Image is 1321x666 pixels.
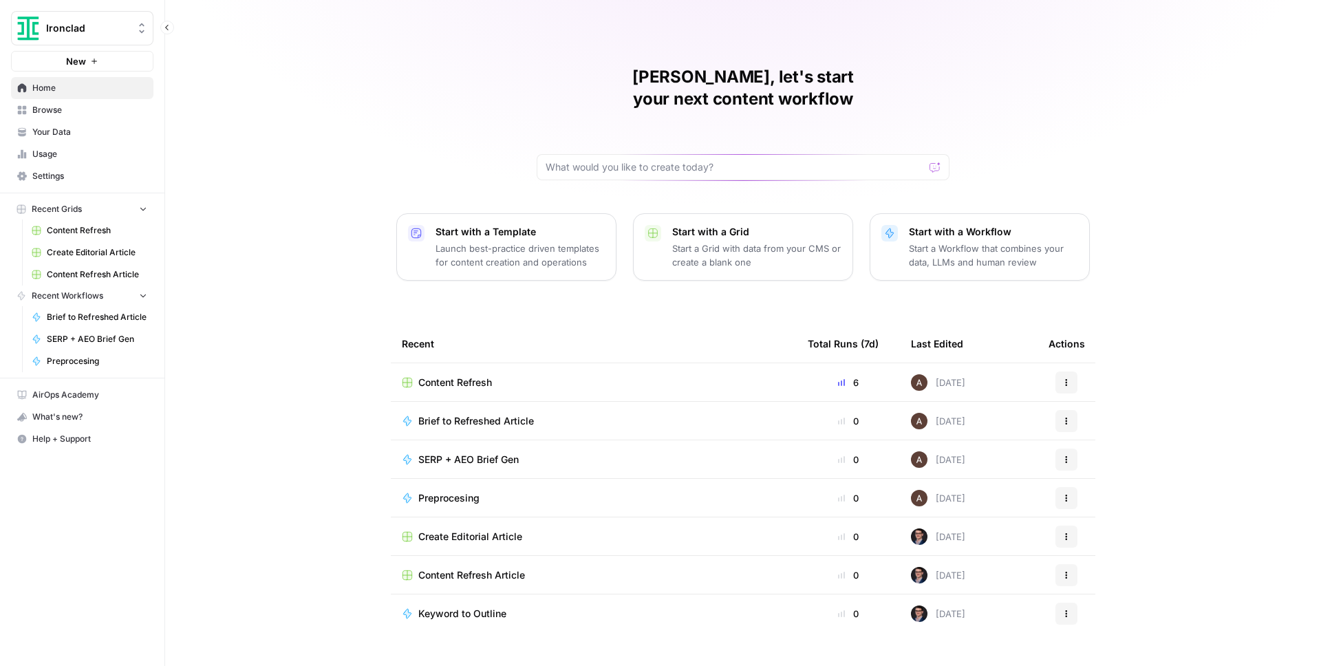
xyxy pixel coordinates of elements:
div: 0 [808,568,889,582]
div: [DATE] [911,451,965,468]
div: Total Runs (7d) [808,325,879,363]
span: Preprocesing [418,491,480,505]
a: Content Refresh Article [402,568,786,582]
div: [DATE] [911,374,965,391]
a: Brief to Refreshed Article [402,414,786,428]
span: Content Refresh Article [418,568,525,582]
span: Help + Support [32,433,147,445]
button: Start with a TemplateLaunch best-practice driven templates for content creation and operations [396,213,616,281]
a: Keyword to Outline [402,607,786,621]
input: What would you like to create today? [546,160,924,174]
span: Create Editorial Article [418,530,522,544]
p: Start with a Workflow [909,225,1078,239]
a: Preprocesing [402,491,786,505]
span: SERP + AEO Brief Gen [47,333,147,345]
a: AirOps Academy [11,384,153,406]
img: ldmwv53b2lcy2toudj0k1c5n5o6j [911,567,927,583]
span: Settings [32,170,147,182]
p: Start with a Template [436,225,605,239]
div: 0 [808,491,889,505]
button: New [11,51,153,72]
span: Ironclad [46,21,129,35]
h1: [PERSON_NAME], let's start your next content workflow [537,66,949,110]
img: Ironclad Logo [16,16,41,41]
img: wtbmvrjo3qvncyiyitl6zoukl9gz [911,413,927,429]
a: Browse [11,99,153,121]
span: New [66,54,86,68]
span: Usage [32,148,147,160]
a: Settings [11,165,153,187]
button: Start with a WorkflowStart a Workflow that combines your data, LLMs and human review [870,213,1090,281]
span: AirOps Academy [32,389,147,401]
img: ldmwv53b2lcy2toudj0k1c5n5o6j [911,528,927,545]
div: 0 [808,414,889,428]
div: [DATE] [911,528,965,545]
a: Preprocesing [25,350,153,372]
span: Create Editorial Article [47,246,147,259]
div: [DATE] [911,413,965,429]
button: Recent Grids [11,199,153,219]
p: Launch best-practice driven templates for content creation and operations [436,241,605,269]
span: Browse [32,104,147,116]
button: What's new? [11,406,153,428]
div: 0 [808,453,889,466]
a: SERP + AEO Brief Gen [402,453,786,466]
a: Home [11,77,153,99]
span: Content Refresh [47,224,147,237]
div: 6 [808,376,889,389]
a: Brief to Refreshed Article [25,306,153,328]
a: Create Editorial Article [402,530,786,544]
button: Help + Support [11,428,153,450]
div: 0 [808,607,889,621]
a: SERP + AEO Brief Gen [25,328,153,350]
div: 0 [808,530,889,544]
span: Recent Grids [32,203,82,215]
img: wtbmvrjo3qvncyiyitl6zoukl9gz [911,490,927,506]
a: Usage [11,143,153,165]
div: Actions [1049,325,1085,363]
div: [DATE] [911,605,965,622]
span: SERP + AEO Brief Gen [418,453,519,466]
span: Your Data [32,126,147,138]
button: Workspace: Ironclad [11,11,153,45]
div: Last Edited [911,325,963,363]
span: Brief to Refreshed Article [418,414,534,428]
button: Recent Workflows [11,286,153,306]
img: wtbmvrjo3qvncyiyitl6zoukl9gz [911,451,927,468]
span: Content Refresh Article [47,268,147,281]
p: Start a Workflow that combines your data, LLMs and human review [909,241,1078,269]
div: [DATE] [911,567,965,583]
div: Recent [402,325,786,363]
button: Start with a GridStart a Grid with data from your CMS or create a blank one [633,213,853,281]
span: Recent Workflows [32,290,103,302]
a: Content Refresh [25,219,153,241]
a: Create Editorial Article [25,241,153,264]
img: ldmwv53b2lcy2toudj0k1c5n5o6j [911,605,927,622]
span: Keyword to Outline [418,607,506,621]
div: What's new? [12,407,153,427]
p: Start with a Grid [672,225,841,239]
a: Your Data [11,121,153,143]
span: Brief to Refreshed Article [47,311,147,323]
img: wtbmvrjo3qvncyiyitl6zoukl9gz [911,374,927,391]
span: Preprocesing [47,355,147,367]
span: Content Refresh [418,376,492,389]
div: [DATE] [911,490,965,506]
a: Content Refresh Article [25,264,153,286]
p: Start a Grid with data from your CMS or create a blank one [672,241,841,269]
span: Home [32,82,147,94]
a: Content Refresh [402,376,786,389]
